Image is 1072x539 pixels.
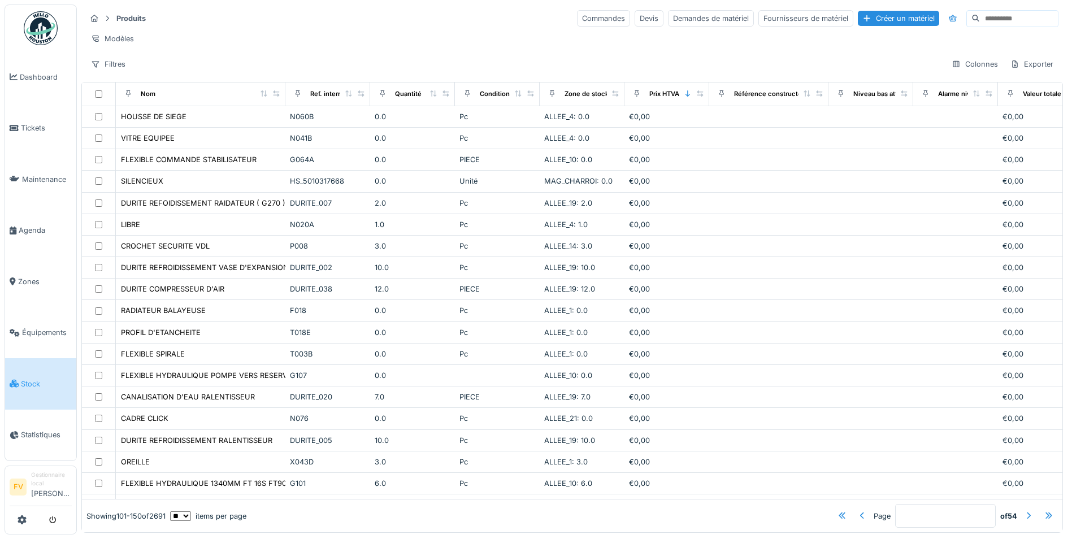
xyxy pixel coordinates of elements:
div: Exporter [1005,56,1058,72]
div: €0,00 [629,305,705,316]
a: Maintenance [5,154,76,205]
div: €0,00 [629,198,705,208]
div: €0,00 [629,219,705,230]
div: PIECE [459,154,535,165]
div: PIECE [459,284,535,294]
div: items per page [170,510,246,521]
div: Pc [459,413,535,424]
div: T018E [290,327,366,338]
div: €0,00 [629,457,705,467]
span: ALLEE_4: 0.0 [544,112,589,121]
div: T003B [290,349,366,359]
div: DURITE_038 [290,284,366,294]
span: ALLEE_19: 2.0 [544,199,592,207]
span: ALLEE_4: 1.0 [544,220,588,229]
span: ALLEE_19: 10.0 [544,263,595,272]
strong: Produits [112,13,150,24]
a: FV Gestionnaire local[PERSON_NAME] [10,471,72,506]
div: Devis [635,10,663,27]
div: Pc [459,305,535,316]
div: 0.0 [375,413,450,424]
li: [PERSON_NAME] [31,471,72,503]
div: OREILLE [121,457,150,467]
div: DURITE_002 [290,262,366,273]
span: Dashboard [20,72,72,82]
a: Zones [5,256,76,307]
div: €0,00 [629,154,705,165]
div: Pc [459,241,535,251]
span: ALLEE_19: 12.0 [544,285,595,293]
span: Tickets [21,123,72,133]
div: Pc [459,349,535,359]
div: Showing 101 - 150 of 2691 [86,510,166,521]
div: €0,00 [629,241,705,251]
div: DURITE COMPRESSEUR D'AIR [121,284,224,294]
span: ALLEE_10: 0.0 [544,371,592,380]
div: Gestionnaire local [31,471,72,488]
div: 1.0 [375,219,450,230]
div: €0,00 [629,370,705,381]
div: FLEXIBLE HYDRAULIQUE POMPE VERS RESERVOIR [121,370,300,381]
a: Statistiques [5,410,76,461]
div: FLEXIBLE HYDRAULIQUE 1340MM FT 16S FT90° 16S [121,478,304,489]
div: 2.0 [375,198,450,208]
div: Fournisseurs de matériel [758,10,853,27]
div: 0.0 [375,327,450,338]
div: Quantité [395,89,422,99]
span: ALLEE_21: 0.0 [544,414,593,423]
span: ALLEE_10: 0.0 [544,155,592,164]
div: €0,00 [629,435,705,446]
div: 0.0 [375,305,450,316]
div: 7.0 [375,392,450,402]
div: 10.0 [375,262,450,273]
div: 3.0 [375,241,450,251]
a: Tickets [5,103,76,154]
div: N041B [290,133,366,144]
a: Équipements [5,307,76,359]
div: Pc [459,198,535,208]
div: €0,00 [629,111,705,122]
span: ALLEE_1: 0.0 [544,350,588,358]
div: Page [874,510,891,521]
span: ALLEE_1: 0.0 [544,306,588,315]
div: Niveau bas atteint ? [853,89,914,99]
div: Nom [141,89,155,99]
div: 12.0 [375,284,450,294]
div: €0,00 [629,478,705,489]
span: Maintenance [22,174,72,185]
span: ALLEE_19: 7.0 [544,393,591,401]
div: Prix HTVA [649,89,679,99]
div: Pc [459,327,535,338]
div: HS_5010317668 [290,176,366,186]
div: SILENCIEUX [121,176,163,186]
div: 3.0 [375,457,450,467]
div: DURITE_005 [290,435,366,446]
div: CADRE CLICK [121,413,168,424]
div: RADIATEUR BALAYEUSE [121,305,206,316]
span: ALLEE_19: 10.0 [544,436,595,445]
div: 6.0 [375,478,450,489]
div: PIECE [459,392,535,402]
span: Stock [21,379,72,389]
div: 0.0 [375,176,450,186]
div: Zone de stockage [565,89,620,99]
div: €0,00 [629,413,705,424]
div: Ref. interne [310,89,346,99]
div: Pc [459,478,535,489]
div: G101 [290,478,366,489]
div: P008 [290,241,366,251]
div: FLEXIBLE SPIRALE [121,349,185,359]
div: 0.0 [375,154,450,165]
div: DURITE REFROIDISSEMENT VASE D'EXPANSION [121,262,289,273]
div: 10.0 [375,435,450,446]
div: DURITE_007 [290,198,366,208]
li: FV [10,479,27,495]
div: Modèles [86,31,139,47]
div: €0,00 [629,262,705,273]
span: ALLEE_4: 0.0 [544,134,589,142]
span: Zones [18,276,72,287]
div: Demandes de matériel [668,10,754,27]
div: 0.0 [375,133,450,144]
div: 0.0 [375,111,450,122]
div: Pc [459,219,535,230]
